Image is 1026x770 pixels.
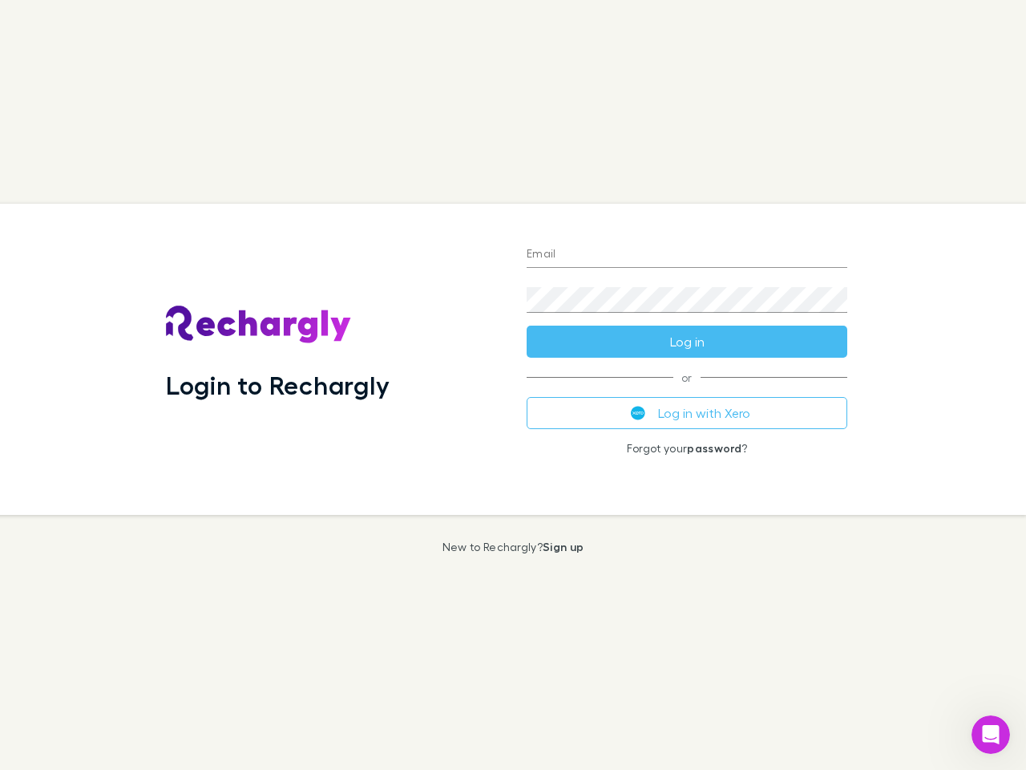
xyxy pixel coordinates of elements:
iframe: Intercom live chat [971,715,1010,754]
span: or [527,377,847,378]
p: Forgot your ? [527,442,847,455]
button: Log in with Xero [527,397,847,429]
a: Sign up [543,540,584,553]
img: Rechargly's Logo [166,306,352,344]
a: password [687,441,741,455]
button: Log in [527,326,847,358]
p: New to Rechargly? [442,541,584,553]
h1: Login to Rechargly [166,370,390,400]
img: Xero's logo [631,406,645,420]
